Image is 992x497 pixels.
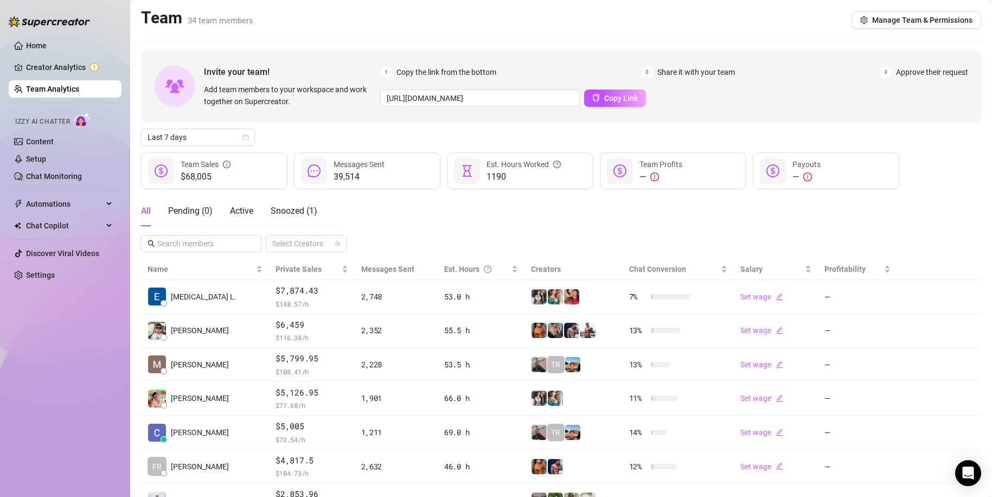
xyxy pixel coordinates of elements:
td: — [818,450,897,484]
span: Messages Sent [361,265,414,273]
span: exclamation-circle [650,173,659,181]
img: Katy [532,391,547,406]
div: Open Intercom Messenger [955,460,981,486]
span: Add team members to your workspace and work together on Supercreator. [204,84,376,107]
span: Invite your team! [204,65,380,79]
span: Profitability [824,265,866,273]
div: 46.0 h [444,461,518,473]
a: Set wageedit [740,360,783,369]
div: 69.0 h [444,426,518,438]
span: Chat Copilot [26,217,103,234]
img: Axel [564,323,579,338]
span: $68,005 [181,170,231,183]
div: 66.0 h [444,392,518,404]
span: 11 % [629,392,647,404]
span: info-circle [223,158,231,170]
span: FR [152,461,162,473]
a: Home [26,41,47,50]
span: Copy Link [604,94,638,103]
div: Team Sales [181,158,231,170]
div: Pending ( 0 ) [168,205,213,218]
a: Chat Monitoring [26,172,82,181]
span: 2 [641,66,653,78]
span: edit [776,327,783,334]
span: search [148,240,155,247]
span: $5,005 [276,420,348,433]
span: [MEDICAL_DATA] L. [171,291,236,303]
img: Zach [565,357,580,372]
span: Snoozed ( 1 ) [271,206,317,216]
span: team [335,240,341,247]
span: 7 % [629,291,647,303]
a: Set wageedit [740,326,783,335]
span: edit [776,462,783,470]
span: $ 77.68 /h [276,400,348,411]
span: Active [230,206,253,216]
div: Est. Hours [444,263,509,275]
span: [PERSON_NAME] [171,359,229,371]
span: hourglass [460,164,473,177]
span: TR [551,359,560,371]
span: 13 % [629,359,647,371]
span: Copy the link from the bottom [396,66,496,78]
span: [PERSON_NAME] [171,461,229,473]
a: Settings [26,271,55,279]
span: Messages Sent [334,160,385,169]
span: question-circle [553,158,561,170]
span: [PERSON_NAME] [171,426,229,438]
th: Creators [524,259,623,280]
span: Manage Team & Permissions [872,16,972,24]
span: $4,817.5 [276,454,348,467]
span: 14 % [629,426,647,438]
div: 2,228 [361,359,431,371]
span: Approve their request [896,66,968,78]
img: Charmaine Javil… [148,424,166,442]
td: — [818,280,897,314]
span: dollar-circle [155,164,168,177]
img: LC [532,357,547,372]
div: All [141,205,151,218]
img: Rick Gino Tarce… [148,322,166,340]
img: Zach [565,425,580,440]
span: edit [776,293,783,301]
a: Set wageedit [740,292,783,301]
div: Est. Hours Worked [487,158,561,170]
a: Creator Analytics exclamation-circle [26,59,113,76]
span: 34 team members [188,16,253,26]
span: 39,514 [334,170,385,183]
span: [PERSON_NAME] [171,392,229,404]
span: edit [776,361,783,368]
img: Aira Marie [148,390,166,407]
span: Automations [26,195,103,213]
span: edit [776,429,783,436]
span: Team Profits [639,160,682,169]
span: Salary [740,265,763,273]
div: — [792,170,821,183]
span: copy [592,94,600,101]
img: Vanessa [564,289,579,304]
h2: Team [141,8,253,28]
img: Exon Locsin [148,288,166,305]
span: dollar-circle [766,164,779,177]
span: dollar-circle [613,164,626,177]
div: 1,211 [361,426,431,438]
span: $5,799.95 [276,352,348,365]
a: Set wageedit [740,462,783,471]
span: exclamation-circle [803,173,812,181]
td: — [818,382,897,416]
td: — [818,348,897,382]
span: Chat Conversion [629,265,686,273]
span: question-circle [484,263,491,275]
img: LC [532,425,547,440]
a: Discover Viral Videos [26,249,99,258]
td: — [818,314,897,348]
a: Team Analytics [26,85,79,93]
div: 2,352 [361,324,431,336]
a: Content [26,137,54,146]
span: TR [551,426,560,438]
span: message [308,164,321,177]
div: — [639,170,682,183]
span: $7,874.43 [276,284,348,297]
span: $ 104.73 /h [276,468,348,479]
div: 55.5 h [444,324,518,336]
